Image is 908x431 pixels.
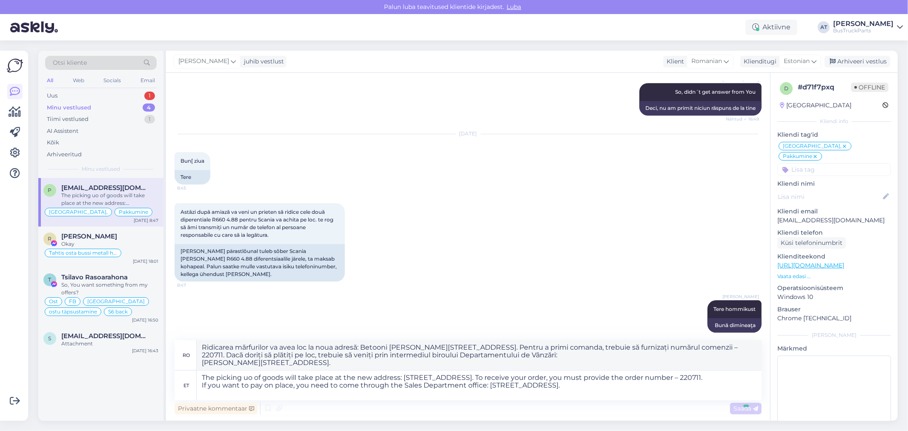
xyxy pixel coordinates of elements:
[48,187,52,193] span: p
[851,83,888,92] span: Offline
[777,344,891,353] p: Märkmed
[143,103,155,112] div: 4
[777,261,844,269] a: [URL][DOMAIN_NAME]
[777,207,891,216] p: Kliendi email
[241,57,284,66] div: juhib vestlust
[833,20,903,34] a: [PERSON_NAME]BusTruckParts
[783,144,842,149] span: [GEOGRAPHIC_DATA],
[177,282,209,288] span: 8:47
[818,21,830,33] div: AT
[675,89,756,95] span: So, didn´t get answer from You
[47,92,57,100] div: Uus
[45,75,55,86] div: All
[82,165,120,173] span: Minu vestlused
[102,75,123,86] div: Socials
[144,115,155,124] div: 1
[61,184,150,192] span: prestenergy@gmail.com
[49,309,97,314] span: ostu täpsustamine
[833,20,894,27] div: [PERSON_NAME]
[777,130,891,139] p: Kliendi tag'id
[777,228,891,237] p: Kliendi telefon
[87,299,145,304] span: [GEOGRAPHIC_DATA]
[504,3,524,11] span: Luba
[61,281,158,296] div: So, You want something from my offers?
[49,276,52,283] span: T
[53,58,87,67] span: Otsi kliente
[726,116,759,122] span: Nähtud ✓ 16:49
[47,150,82,159] div: Arhiveeritud
[780,101,851,110] div: [GEOGRAPHIC_DATA]
[777,237,846,249] div: Küsi telefoninumbrit
[61,240,158,248] div: Okay
[119,210,148,215] span: Pakkumine
[61,273,128,281] span: Tsilavo Rasoarahona
[49,210,108,215] span: [GEOGRAPHIC_DATA],
[61,233,117,240] span: Roman Skatskov
[740,57,776,66] div: Klienditugi
[784,85,788,92] span: d
[777,179,891,188] p: Kliendi nimi
[784,57,810,66] span: Estonian
[69,299,76,304] span: FB
[778,192,881,201] input: Lisa nimi
[777,118,891,125] div: Kliendi info
[178,57,229,66] span: [PERSON_NAME]
[177,185,209,191] span: 8:45
[833,27,894,34] div: BusTruckParts
[132,348,158,354] div: [DATE] 16:43
[783,154,812,159] span: Pakkumine
[777,216,891,225] p: [EMAIL_ADDRESS][DOMAIN_NAME]
[175,130,762,138] div: [DATE]
[745,20,797,35] div: Aktiivne
[777,314,891,323] p: Chrome [TECHNICAL_ID]
[48,236,52,242] span: R
[71,75,86,86] div: Web
[7,57,23,74] img: Askly Logo
[180,158,204,164] span: Bun[ ziua
[175,170,210,184] div: Tere
[61,332,150,340] span: szymonrafa134@gmail.com
[144,92,155,100] div: 1
[61,192,158,207] div: The picking uo of goods will take place at the new address: [STREET_ADDRESS]. To receive your ord...
[798,82,851,92] div: # d71f7pxq
[180,209,335,238] span: Astăzi după amiază va veni un prieten să ridice cele două diperentiale R660 4.88 pentru Scania va...
[777,293,891,302] p: Windows 10
[713,306,756,312] span: Tere hommikust
[663,57,684,66] div: Klient
[47,127,78,135] div: AI Assistent
[132,317,158,323] div: [DATE] 16:50
[47,138,59,147] div: Kõik
[777,273,891,280] p: Vaata edasi ...
[777,252,891,261] p: Klienditeekond
[707,318,762,333] div: Bună dimineaţa
[722,293,759,300] span: [PERSON_NAME]
[134,217,158,224] div: [DATE] 8:47
[47,115,89,124] div: Tiimi vestlused
[175,244,345,282] div: [PERSON_NAME] pärastlõunal tuleb sõber Scania [PERSON_NAME] R660 4.88 diferentsiaalile järele, ta...
[777,305,891,314] p: Brauser
[777,331,891,339] div: [PERSON_NAME]
[691,57,722,66] span: Romanian
[139,75,157,86] div: Email
[133,258,158,264] div: [DATE] 18:01
[49,335,52,342] span: s
[777,284,891,293] p: Operatsioonisüsteem
[47,103,91,112] div: Minu vestlused
[49,250,117,256] span: Tahtis osta bussi metall hinnaga
[825,56,890,67] div: Arhiveeri vestlus
[639,101,762,115] div: Deci, nu am primit niciun răspuns de la tine
[61,340,158,348] div: Attachment
[777,163,891,176] input: Lisa tag
[108,309,128,314] span: S6 back
[49,299,58,304] span: Ost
